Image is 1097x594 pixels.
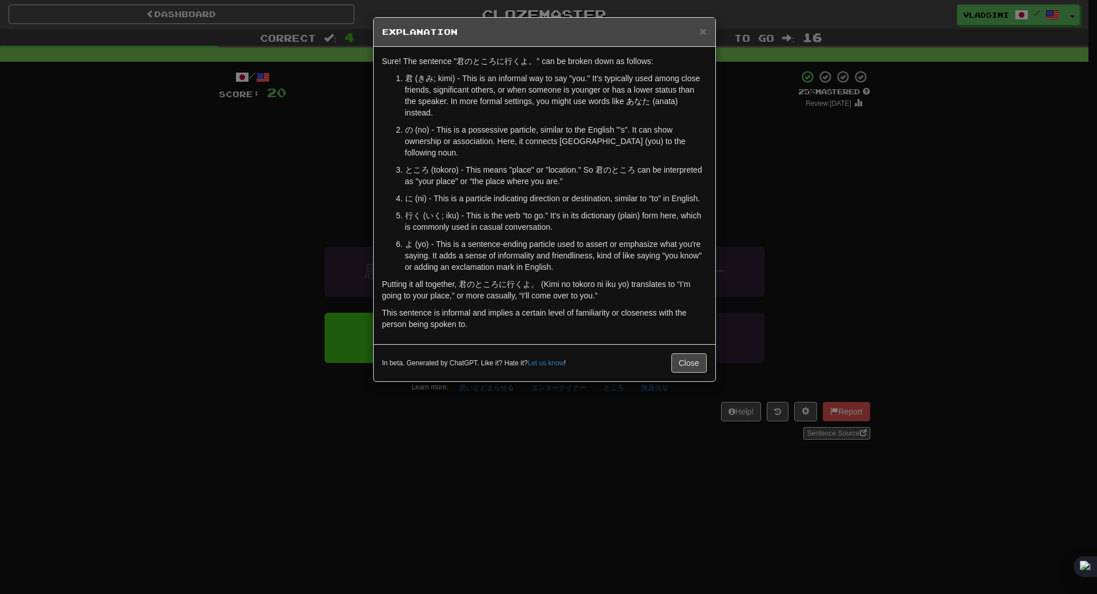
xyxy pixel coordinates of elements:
[405,73,707,118] p: 君 (きみ; kimi) - This is an informal way to say "you." It's typically used among close friends, sig...
[405,124,707,158] p: の (no) - This is a possessive particle, similar to the English "'s". It can show ownership or ass...
[699,25,706,37] button: Close
[382,307,707,330] p: This sentence is informal and implies a certain level of familiarity or closeness with the person...
[382,278,707,301] p: Putting it all together, 君のところに行くよ。 (Kimi no tokoro ni iku yo) translates to “I’m going to your p...
[382,55,707,67] p: Sure! The sentence "君のところに行くよ。" can be broken down as follows:
[671,353,707,373] button: Close
[382,26,707,38] h5: Explanation
[405,164,707,187] p: ところ (tokoro) - This means "place" or "location." So 君のところ can be interpreted as "your place" or “...
[405,210,707,233] p: 行く (いく; iku) - This is the verb “to go.” It’s in its dictionary (plain) form here, which is commo...
[405,193,707,204] p: に (ni) - This is a particle indicating direction or destination, similar to “to” in English.
[382,358,566,368] small: In beta. Generated by ChatGPT. Like it? Hate it? !
[528,359,564,367] a: Let us know
[699,25,706,38] span: ×
[405,238,707,273] p: よ (yo) - This is a sentence-ending particle used to assert or emphasize what you're saying. It ad...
